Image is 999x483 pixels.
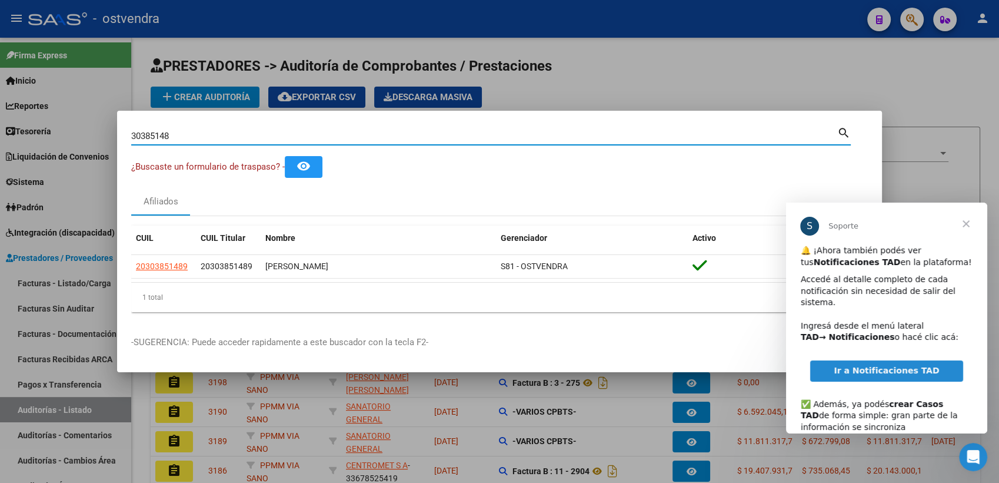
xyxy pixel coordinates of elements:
[837,125,851,139] mat-icon: search
[261,226,496,251] datatable-header-cell: Nombre
[201,233,245,243] span: CUIL Titular
[144,195,178,209] div: Afiliados
[501,233,547,243] span: Gerenciador
[692,233,716,243] span: Activo
[297,159,311,173] mat-icon: remove_red_eye
[688,226,868,251] datatable-header-cell: Activo
[131,336,868,349] p: -SUGERENCIA: Puede acceder rapidamente a este buscador con la tecla F2-
[959,443,987,471] iframe: Intercom live chat
[496,226,688,251] datatable-header-cell: Gerenciador
[131,161,285,172] span: ¿Buscaste un formulario de traspaso? -
[196,226,261,251] datatable-header-cell: CUIL Titular
[265,260,491,273] div: [PERSON_NAME]
[201,262,252,271] span: 20303851489
[136,262,188,271] span: 20303851489
[15,184,187,265] div: ✅ Además, ya podés de forma simple: gran parte de la información se sincroniza automáticamente y ...
[786,203,987,434] iframe: Intercom live chat mensaje
[265,233,295,243] span: Nombre
[131,226,196,251] datatable-header-cell: CUIL
[136,233,154,243] span: CUIL
[131,283,868,312] div: 1 total
[501,262,568,271] span: S81 - OSTVENDRA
